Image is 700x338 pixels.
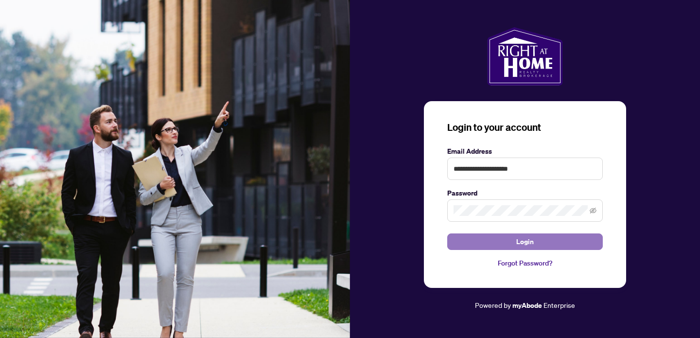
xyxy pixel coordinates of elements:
[447,233,603,250] button: Login
[590,207,596,214] span: eye-invisible
[447,188,603,198] label: Password
[447,121,603,134] h3: Login to your account
[447,258,603,268] a: Forgot Password?
[512,300,542,311] a: myAbode
[516,234,534,249] span: Login
[487,27,562,86] img: ma-logo
[543,301,575,309] span: Enterprise
[475,301,511,309] span: Powered by
[447,146,603,157] label: Email Address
